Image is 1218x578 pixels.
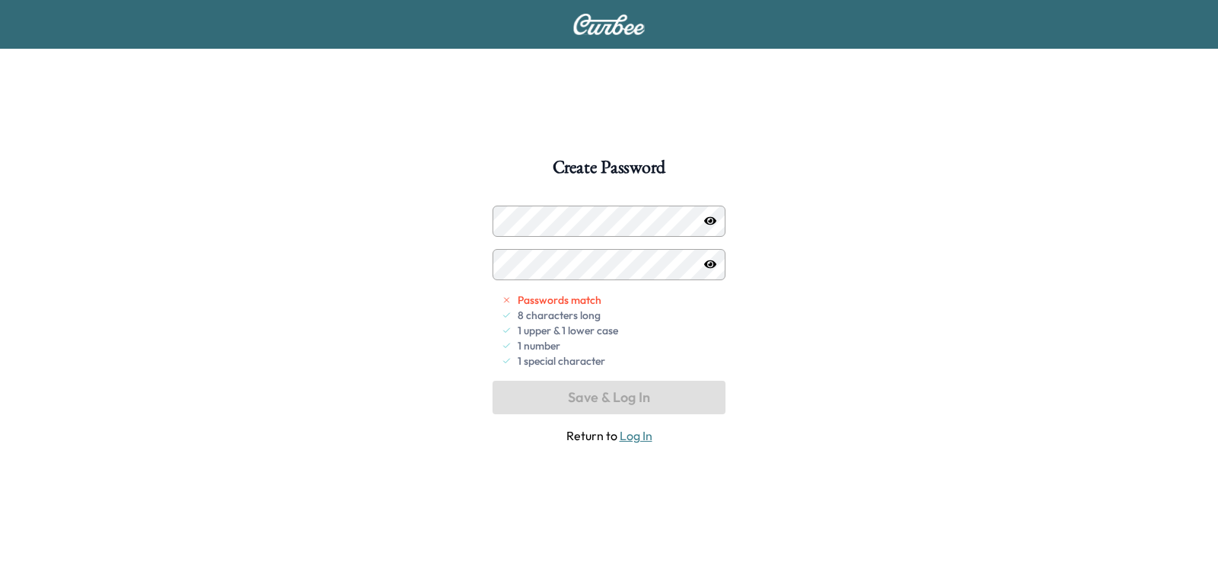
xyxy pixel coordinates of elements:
[493,426,725,445] span: Return to
[518,292,601,308] span: Passwords match
[572,14,646,35] img: Curbee Logo
[518,323,618,338] span: 1 upper & 1 lower case
[553,158,665,184] h1: Create Password
[518,308,601,323] span: 8 characters long
[518,338,560,353] span: 1 number
[518,353,605,369] span: 1 special character
[620,428,652,443] a: Log In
